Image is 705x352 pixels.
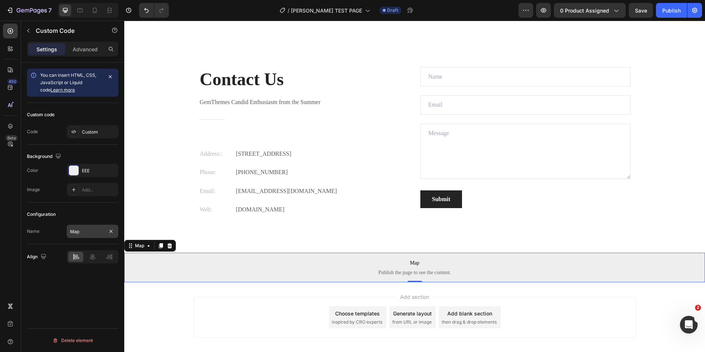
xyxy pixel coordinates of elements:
span: You can insert HTML, CSS, JavaScript or Liquid code [40,72,96,93]
div: Custom code [27,111,55,118]
iframe: Design area [124,21,705,352]
div: Choose templates [211,289,256,297]
div: Image [27,186,40,193]
button: Delete element [27,335,118,346]
div: Code [27,128,38,135]
div: Delete element [52,336,93,345]
span: [PERSON_NAME] TEST PAGE [291,7,362,14]
div: Configuration [27,211,56,218]
div: Undo/Redo [139,3,169,18]
span: Save [635,7,647,14]
div: Align [27,252,48,262]
iframe: Intercom live chat [680,316,698,334]
input: Email [296,75,506,94]
div: Add... [82,187,117,193]
div: Generate layout [269,289,308,297]
div: Map [9,222,21,228]
div: Publish [662,7,681,14]
button: Submit [296,170,338,187]
div: Color [27,167,38,174]
p: Settings [37,45,57,53]
button: Publish [656,3,687,18]
span: 0 product assigned [560,7,609,14]
button: Save [629,3,653,18]
div: Beta [6,135,18,141]
button: 0 product assigned [554,3,626,18]
div: Background [27,152,63,162]
span: from URL or image [268,298,308,305]
div: Add blank section [323,289,368,297]
div: EEE [82,168,117,174]
div: Name [27,228,39,235]
p: 7 [48,6,52,15]
input: Name [296,46,506,66]
span: inspired by CRO experts [208,298,258,305]
span: then drag & drop elements [317,298,372,305]
div: 450 [7,79,18,84]
span: Draft [387,7,398,14]
span: 2 [695,305,701,311]
div: Submit [308,174,326,183]
p: Advanced [73,45,98,53]
span: Add section [273,272,308,280]
span: / [288,7,289,14]
div: Custom [82,129,117,135]
a: Learn more [51,87,75,93]
button: 7 [3,3,55,18]
p: Custom Code [36,26,98,35]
